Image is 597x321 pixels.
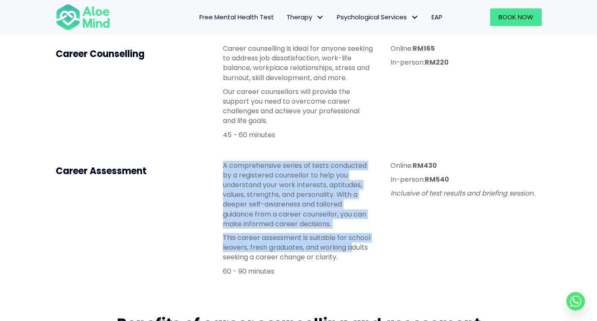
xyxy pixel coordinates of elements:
[413,44,435,53] strong: RM165
[413,161,437,170] strong: RM430
[390,57,541,67] p: In-person:
[56,3,110,31] img: Aloe mind Logo
[490,8,542,26] a: Book Now
[390,44,541,53] p: Online:
[409,11,421,23] span: Psychological Services: submenu
[56,48,207,61] h4: Career Counselling
[199,13,274,21] span: Free Mental Health Test
[432,13,442,21] span: EAP
[121,8,449,26] nav: Menu
[390,161,541,170] p: Online:
[223,87,374,126] p: Our career counsellors will provide the support you need to overcome career challenges and achiev...
[223,44,374,83] p: Career counselling is ideal for anyone seeking to address job dissatisfaction, work-life balance,...
[223,233,374,262] p: This career assessment is suitable for school leavers, fresh graduates, and working adults seekin...
[193,8,280,26] a: Free Mental Health Test
[223,266,374,276] p: 60 - 90 minutes
[331,8,425,26] a: Psychological ServicesPsychological Services: submenu
[425,57,449,67] strong: RM220
[425,175,449,184] strong: RM540
[499,13,533,21] span: Book Now
[566,292,585,311] a: Whatsapp
[425,8,449,26] a: EAP
[223,161,374,229] p: A comprehensive series of tests conducted by a registered counsellor to help you understand your ...
[287,13,324,21] span: Therapy
[337,13,419,21] span: Psychological Services
[223,130,374,140] p: 45 - 60 minutes
[56,165,207,178] h4: Career Assessment
[390,175,541,184] p: In-person:
[280,8,331,26] a: TherapyTherapy: submenu
[390,188,535,198] em: Inclusive of test results and briefing session.
[314,11,326,23] span: Therapy: submenu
